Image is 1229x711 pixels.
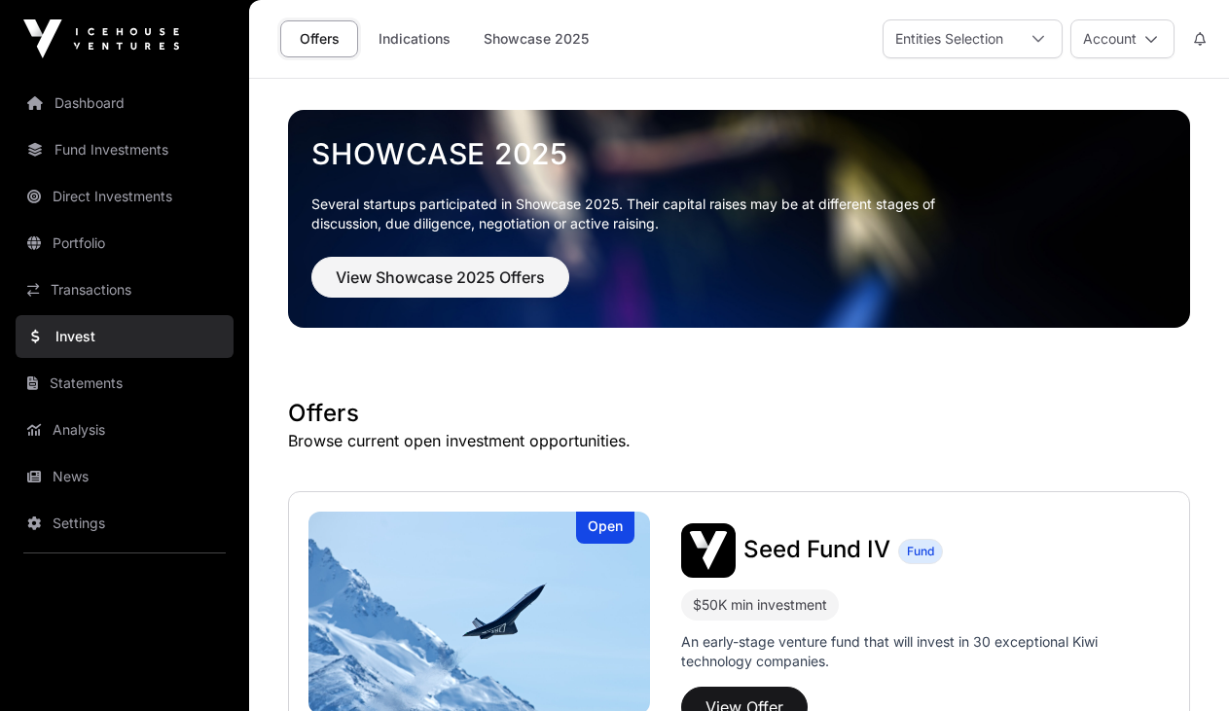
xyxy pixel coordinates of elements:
a: News [16,455,234,498]
img: Showcase 2025 [288,110,1190,328]
img: Seed Fund IV [681,523,736,578]
div: $50K min investment [693,593,827,617]
a: Settings [16,502,234,545]
a: Indications [366,20,463,57]
p: Several startups participated in Showcase 2025. Their capital raises may be at different stages o... [311,195,965,233]
div: Open [576,512,634,544]
a: Transactions [16,268,234,311]
span: Fund [907,544,934,559]
span: Seed Fund IV [743,535,890,563]
a: Dashboard [16,82,234,124]
a: Fund Investments [16,128,234,171]
iframe: Chat Widget [1132,618,1229,711]
a: Invest [16,315,234,358]
button: View Showcase 2025 Offers [311,257,569,298]
a: Statements [16,362,234,405]
a: Showcase 2025 [311,136,1167,171]
p: Browse current open investment opportunities. [288,429,1190,452]
img: Icehouse Ventures Logo [23,19,179,58]
button: Account [1070,19,1175,58]
a: Showcase 2025 [471,20,601,57]
a: View Showcase 2025 Offers [311,276,569,296]
a: Portfolio [16,222,234,265]
h1: Offers [288,398,1190,429]
div: Entities Selection [884,20,1015,57]
div: $50K min investment [681,589,839,621]
p: An early-stage venture fund that will invest in 30 exceptional Kiwi technology companies. [681,632,1170,671]
span: View Showcase 2025 Offers [336,266,545,289]
a: Direct Investments [16,175,234,218]
a: Analysis [16,409,234,451]
a: Offers [280,20,358,57]
a: Seed Fund IV [743,538,890,563]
